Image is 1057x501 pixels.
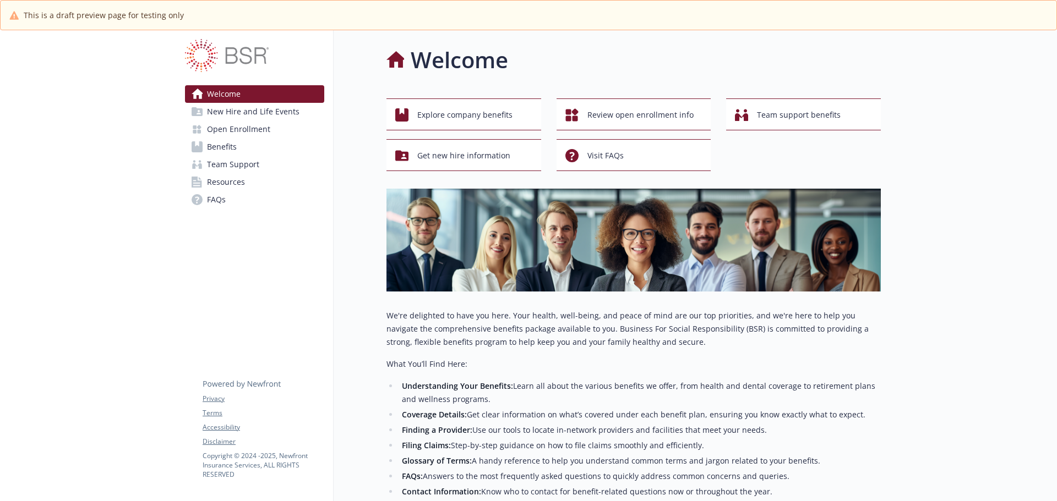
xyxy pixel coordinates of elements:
strong: Finding a Provider: [402,425,472,435]
li: Answers to the most frequently asked questions to quickly address common concerns and queries. [399,470,881,483]
li: Know who to contact for benefit-related questions now or throughout the year. [399,485,881,498]
li: A handy reference to help you understand common terms and jargon related to your benefits. [399,454,881,467]
strong: FAQs: [402,471,423,481]
span: Review open enrollment info [587,104,694,125]
a: New Hire and Life Events [185,103,324,120]
strong: Understanding Your Benefits: [402,381,513,391]
span: Welcome [207,85,241,103]
a: Team Support [185,156,324,173]
a: Open Enrollment [185,120,324,138]
p: We're delighted to have you here. Your health, well-being, and peace of mind are our top prioriti... [386,309,881,349]
button: Team support benefits [726,98,881,130]
li: Get clear information on what’s covered under each benefit plan, ensuring you know exactly what t... [399,408,881,421]
li: Learn all about the various benefits we offer, from health and dental coverage to retirement plan... [399,379,881,406]
a: Disclaimer [203,437,324,447]
p: Copyright © 2024 - 2025 , Newfront Insurance Services, ALL RIGHTS RESERVED [203,451,324,479]
a: FAQs [185,191,324,208]
span: Visit FAQs [587,145,624,166]
span: New Hire and Life Events [207,103,299,120]
span: Benefits [207,138,237,156]
li: Use our tools to locate in-network providers and facilities that meet your needs. [399,423,881,437]
a: Resources [185,173,324,191]
span: Open Enrollment [207,120,270,138]
li: Step-by-step guidance on how to file claims smoothly and efficiently. [399,439,881,452]
strong: Glossary of Terms: [402,455,472,466]
span: Explore company benefits [417,104,513,125]
span: Team support benefits [757,104,841,125]
button: Visit FAQs [557,139,711,171]
h1: Welcome [411,43,508,76]
a: Privacy [203,394,324,404]
button: Explore company benefits [386,98,541,130]
button: Review open enrollment info [557,98,711,130]
span: Get new hire information [417,145,510,166]
strong: Coverage Details: [402,409,467,420]
a: Accessibility [203,422,324,432]
a: Terms [203,408,324,418]
span: This is a draft preview page for testing only [24,9,184,21]
a: Benefits [185,138,324,156]
button: Get new hire information [386,139,541,171]
strong: Contact Information: [402,486,481,497]
img: overview page banner [386,189,881,291]
span: Team Support [207,156,259,173]
p: What You’ll Find Here: [386,357,881,371]
a: Welcome [185,85,324,103]
strong: Filing Claims: [402,440,451,450]
span: Resources [207,173,245,191]
span: FAQs [207,191,226,208]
